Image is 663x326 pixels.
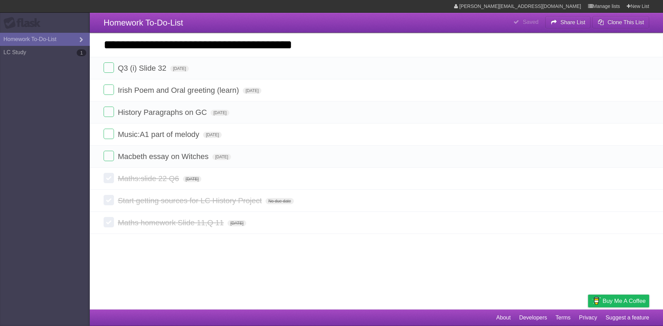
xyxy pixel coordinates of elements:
b: 1 [77,49,86,56]
span: Irish Poem and Oral greeting (learn) [118,86,241,95]
span: [DATE] [243,88,261,94]
span: No due date [266,198,294,204]
label: Done [104,151,114,161]
a: Suggest a feature [606,311,649,324]
span: [DATE] [212,154,231,160]
b: Clone This List [607,19,644,25]
a: Terms [556,311,571,324]
span: Maths homework Slide 11,Q 11 [118,218,225,227]
span: Homework To-Do-List [104,18,183,27]
button: Share List [545,16,591,29]
label: Done [104,129,114,139]
span: [DATE] [170,66,189,72]
img: Buy me a coffee [592,295,601,307]
b: Saved [523,19,538,25]
label: Done [104,62,114,73]
span: [DATE] [203,132,222,138]
a: Developers [519,311,547,324]
label: Done [104,217,114,227]
span: Macbeth essay on Witches [118,152,210,161]
div: Flask [3,17,45,29]
span: [DATE] [211,110,229,116]
label: Done [104,195,114,205]
span: [DATE] [228,220,246,226]
span: Q3 (i) Slide 32 [118,64,168,72]
label: Done [104,85,114,95]
button: Clone This List [592,16,649,29]
label: Done [104,173,114,183]
span: Start getting sources for LC History Project [118,196,263,205]
a: Privacy [579,311,597,324]
a: Buy me a coffee [588,295,649,307]
b: Share List [560,19,585,25]
span: Buy me a coffee [603,295,646,307]
span: Maths:slide 22 Q6 [118,174,181,183]
span: History Paragraphs on GC [118,108,209,117]
label: Done [104,107,114,117]
span: Music:A1 part of melody [118,130,201,139]
a: About [496,311,511,324]
span: [DATE] [183,176,202,182]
